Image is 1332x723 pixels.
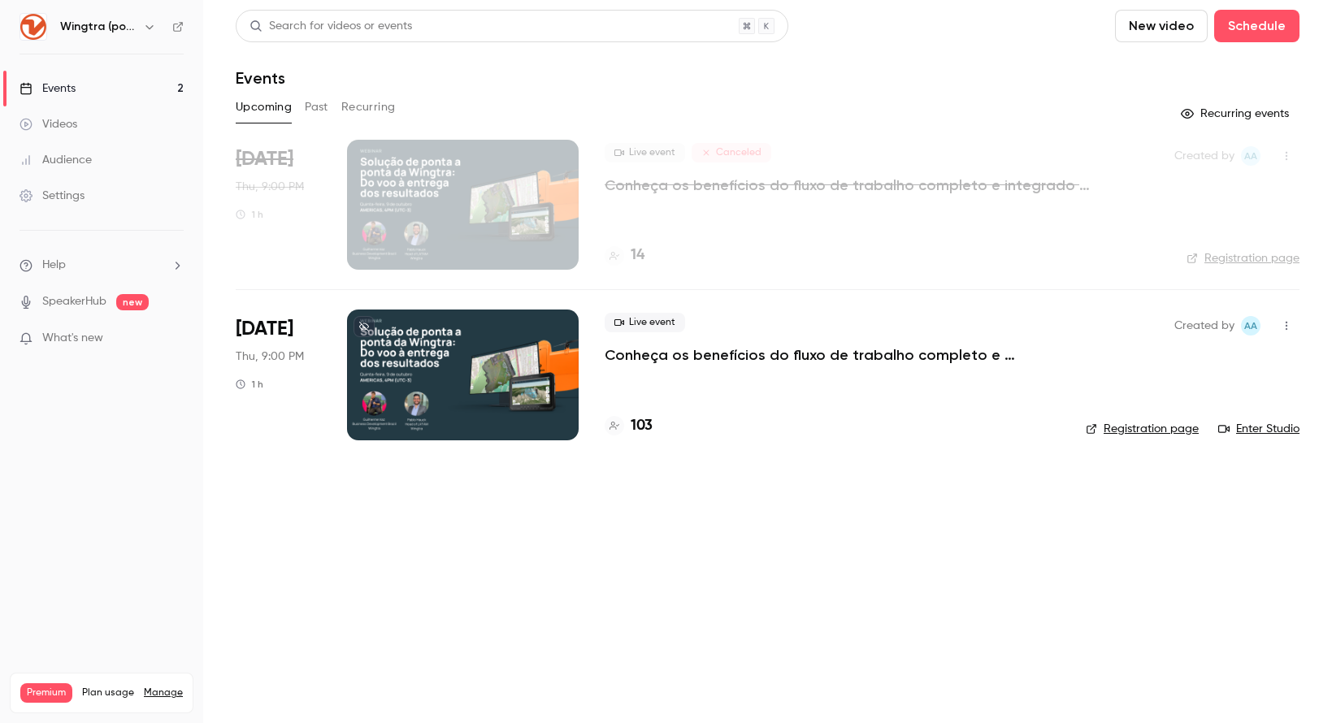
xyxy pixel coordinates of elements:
a: 103 [605,415,653,437]
button: Schedule [1214,10,1299,42]
button: Recurring [341,94,396,120]
div: Oct 9 Thu, 4:00 PM (America/Buenos Aires) [236,140,321,270]
div: Oct 9 Thu, 4:00 PM (America/Sao Paulo) [236,310,321,439]
span: Plan usage [82,686,134,699]
div: Audience [20,152,92,168]
a: Conheça os benefícios do fluxo de trabalho completo e integrado da Wingtra en [GEOGRAPHIC_DATA] [605,175,1092,195]
img: Wingtra (português) [20,14,46,40]
h1: Events [236,68,285,88]
span: AA [1244,146,1257,166]
a: Conheça os benefícios do fluxo de trabalho completo e integrado da Wingtra en [GEOGRAPHIC_DATA] [605,345,1060,365]
a: 14 [605,245,644,266]
span: Andy Ainsworth [1241,146,1260,166]
span: Thu, 9:00 PM [236,179,304,195]
span: Canceled [692,143,771,162]
span: [DATE] [236,146,293,172]
span: Live event [605,143,685,162]
div: 1 h [236,378,263,391]
div: Videos [20,116,77,132]
a: SpeakerHub [42,293,106,310]
div: Events [20,80,76,97]
div: Search for videos or events [249,18,412,35]
span: Andy Ainsworth [1241,316,1260,336]
h4: 14 [631,245,644,266]
h4: 103 [631,415,653,437]
a: Registration page [1086,421,1199,437]
li: help-dropdown-opener [20,257,184,274]
div: Settings [20,188,85,204]
span: Live event [605,313,685,332]
span: [DATE] [236,316,293,342]
span: Created by [1174,316,1234,336]
span: Premium [20,683,72,703]
a: Registration page [1187,250,1299,266]
span: new [116,294,149,310]
a: Enter Studio [1218,421,1299,437]
span: Thu, 9:00 PM [236,349,304,365]
span: Help [42,257,66,274]
span: What's new [42,330,103,347]
h6: Wingtra (português) [60,19,137,35]
button: Upcoming [236,94,292,120]
button: Recurring events [1174,101,1299,127]
span: AA [1244,316,1257,336]
button: New video [1115,10,1208,42]
div: 1 h [236,208,263,221]
span: Created by [1174,146,1234,166]
a: Manage [144,686,183,699]
button: Past [305,94,328,120]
